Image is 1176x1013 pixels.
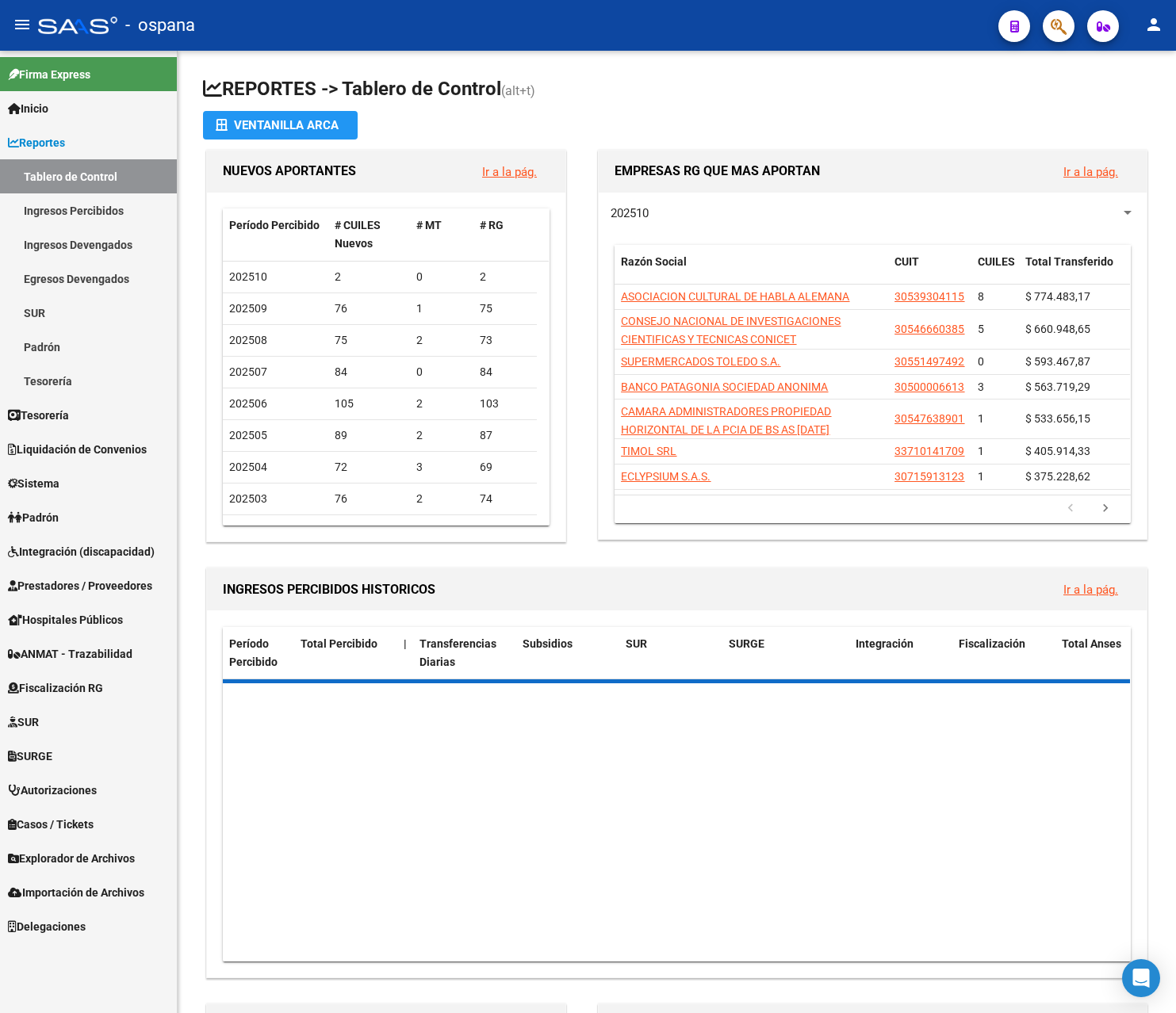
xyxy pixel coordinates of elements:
[523,637,573,650] span: Subsidios
[8,475,59,492] span: Sistema
[469,157,550,186] button: Ir a la pág.
[978,445,984,457] span: 1
[621,405,831,436] span: CAMARA ADMINISTRADORES PROPIEDAD HORIZONTAL DE LA PCIA DE BS AS [DATE]
[1063,583,1118,597] a: Ir a la pág.
[229,397,267,410] span: 202506
[125,8,195,43] span: - ospana
[223,582,435,597] span: INGRESOS PERCIBIDOS HISTORICOS
[335,395,404,413] div: 105
[501,83,535,98] span: (alt+t)
[615,163,820,178] span: EMPRESAS RG QUE MAS APORTAN
[1051,157,1131,186] button: Ir a la pág.
[971,245,1019,297] datatable-header-cell: CUILES
[1025,255,1113,268] span: Total Transferido
[335,426,404,445] div: 89
[13,15,32,34] mat-icon: menu
[1090,500,1120,518] a: go to next page
[413,627,516,679] datatable-header-cell: Transferencias Diarias
[335,522,404,540] div: 65
[1062,637,1121,650] span: Total Anses
[729,637,764,650] span: SURGE
[888,245,971,297] datatable-header-cell: CUIT
[203,76,1151,104] h1: REPORTES -> Tablero de Control
[335,331,404,350] div: 75
[229,637,278,668] span: Período Percibido
[8,611,123,629] span: Hospitales Públicos
[978,380,984,393] span: 3
[294,627,397,679] datatable-header-cell: Total Percibido
[894,445,964,457] span: 33710141709
[894,323,964,335] span: 30546660385
[416,426,467,445] div: 2
[223,627,294,679] datatable-header-cell: Período Percibido
[229,365,267,378] span: 202507
[229,302,267,315] span: 202509
[335,490,404,508] div: 76
[223,208,328,261] datatable-header-cell: Período Percibido
[8,747,52,765] span: SURGE
[621,255,687,268] span: Razón Social
[894,290,964,303] span: 30539304115
[480,458,531,476] div: 69
[410,208,473,261] datatable-header-cell: # MT
[615,245,888,297] datatable-header-cell: Razón Social
[621,315,841,346] span: CONSEJO NACIONAL DE INVESTIGACIONES CIENTIFICAS Y TECNICAS CONICET
[978,255,1015,268] span: CUILES
[1025,355,1090,368] span: $ 593.467,87
[1025,412,1090,425] span: $ 533.656,15
[223,163,356,178] span: NUEVOS APORTANTES
[8,66,90,83] span: Firma Express
[8,100,48,117] span: Inicio
[1051,575,1131,604] button: Ir a la pág.
[8,577,152,594] span: Prestadores / Proveedores
[416,395,467,413] div: 2
[335,219,381,250] span: # CUILES Nuevos
[978,323,984,335] span: 5
[416,331,467,350] div: 2
[8,782,97,799] span: Autorizaciones
[404,637,407,650] span: |
[8,509,59,526] span: Padrón
[1019,245,1130,297] datatable-header-cell: Total Transferido
[480,268,531,286] div: 2
[8,134,65,151] span: Reportes
[229,334,267,346] span: 202508
[1122,959,1160,997] div: Open Intercom Messenger
[952,627,1055,679] datatable-header-cell: Fiscalización
[328,208,410,261] datatable-header-cell: # CUILES Nuevos
[416,219,442,231] span: # MT
[480,426,531,445] div: 87
[229,429,267,442] span: 202505
[978,290,984,303] span: 8
[849,627,952,679] datatable-header-cell: Integración
[229,524,267,537] span: 202502
[1055,500,1086,518] a: go to previous page
[419,637,496,668] span: Transferencias Diarias
[8,850,135,867] span: Explorador de Archivos
[516,627,619,679] datatable-header-cell: Subsidios
[216,111,345,140] div: Ventanilla ARCA
[480,300,531,318] div: 75
[335,458,404,476] div: 72
[229,270,267,283] span: 202510
[480,395,531,413] div: 103
[301,637,377,650] span: Total Percibido
[335,268,404,286] div: 2
[8,645,132,663] span: ANMAT - Trazabilidad
[229,492,267,505] span: 202503
[482,165,537,179] a: Ir a la pág.
[480,363,531,381] div: 84
[473,208,537,261] datatable-header-cell: # RG
[621,355,780,368] span: SUPERMERCADOS TOLEDO S.A.
[978,355,984,368] span: 0
[894,412,964,425] span: 30547638901
[619,627,722,679] datatable-header-cell: SUR
[1025,290,1090,303] span: $ 774.483,17
[8,713,39,731] span: SUR
[626,637,647,650] span: SUR
[416,522,467,540] div: 2
[722,627,849,679] datatable-header-cell: SURGE
[1025,470,1090,483] span: $ 375.228,62
[8,918,86,935] span: Delegaciones
[1025,445,1090,457] span: $ 405.914,33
